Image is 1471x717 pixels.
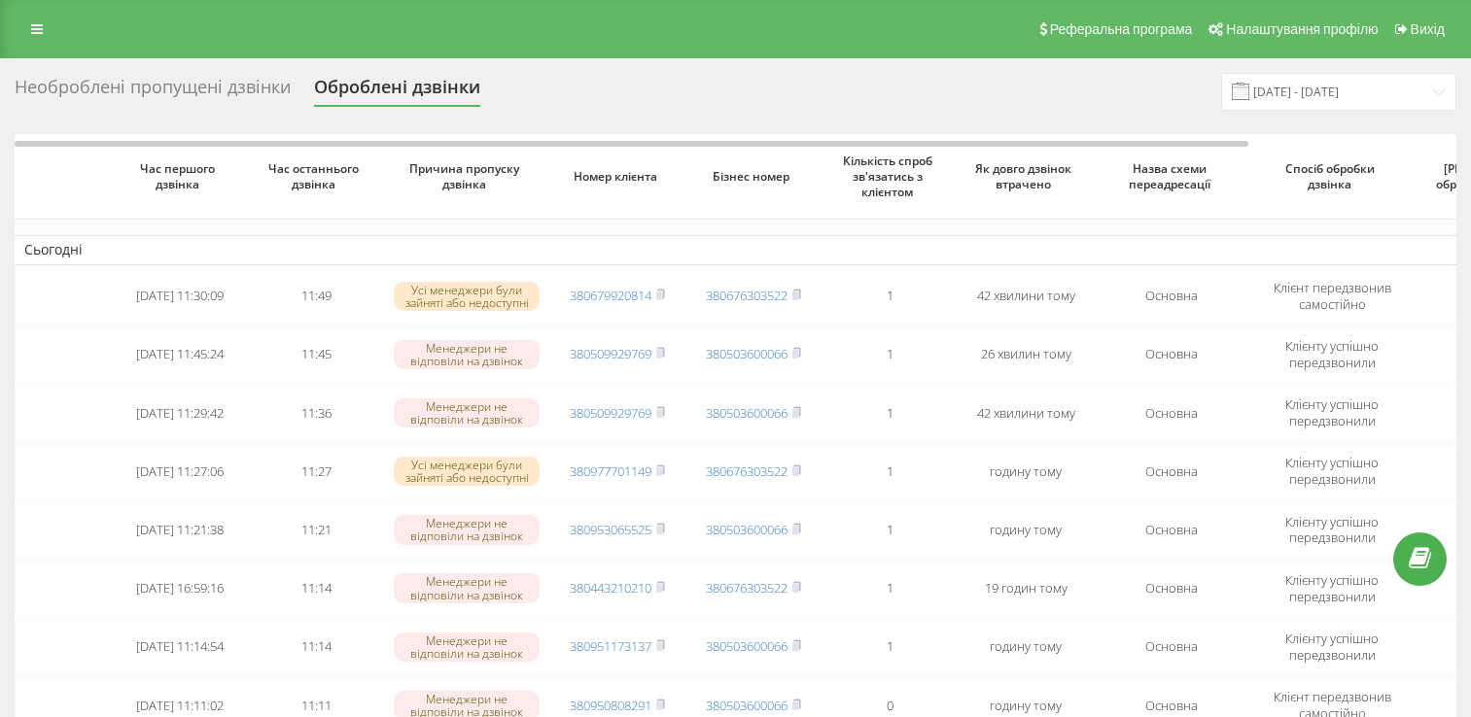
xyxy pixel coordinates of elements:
[958,562,1094,616] td: 19 годин тому
[706,697,788,714] a: 380503600066
[248,386,384,440] td: 11:36
[570,521,651,538] a: 380953065525
[1249,386,1415,440] td: Клієнту успішно передзвонили
[701,169,806,185] span: Бізнес номер
[570,579,651,597] a: 380443210210
[958,269,1094,324] td: 42 хвилини тому
[394,573,540,602] div: Менеджери не відповіли на дзвінок
[314,77,480,107] div: Оброблені дзвінки
[1094,269,1249,324] td: Основна
[958,386,1094,440] td: 42 хвилини тому
[248,502,384,557] td: 11:21
[706,345,788,362] a: 380503600066
[1249,444,1415,498] td: Клієнту успішно передзвонили
[248,562,384,616] td: 11:14
[1249,562,1415,616] td: Клієнту успішно передзвонили
[822,620,958,674] td: 1
[1226,21,1378,37] span: Налаштування профілю
[112,269,248,324] td: [DATE] 11:30:09
[958,502,1094,557] td: годину тому
[394,398,540,427] div: Менеджери не відповіли на дзвінок
[822,562,958,616] td: 1
[706,637,788,655] a: 380503600066
[570,287,651,304] a: 380679920814
[1094,502,1249,557] td: Основна
[570,345,651,362] a: 380509929769
[1267,161,1398,191] span: Спосіб обробки дзвінка
[1094,386,1249,440] td: Основна
[394,632,540,662] div: Менеджери не відповіли на дзвінок
[15,77,291,107] div: Необроблені пропущені дзвінки
[112,502,248,557] td: [DATE] 11:21:38
[1094,444,1249,498] td: Основна
[394,515,540,544] div: Менеджери не відповіли на дзвінок
[248,620,384,674] td: 11:14
[1110,161,1233,191] span: Назва схеми переадресації
[706,521,788,538] a: 380503600066
[706,579,788,597] a: 380676303522
[1249,327,1415,382] td: Клієнту успішно передзвонили
[1094,562,1249,616] td: Основна
[248,269,384,324] td: 11:49
[570,462,651,480] a: 380977701149
[127,161,232,191] span: Час першого дзвінка
[263,161,368,191] span: Час останнього дзвінка
[822,386,958,440] td: 1
[394,457,540,486] div: Усі менеджери були зайняті або недоступні
[394,340,540,369] div: Менеджери не відповіли на дзвінок
[1249,620,1415,674] td: Клієнту успішно передзвонили
[394,282,540,311] div: Усі менеджери були зайняті або недоступні
[958,620,1094,674] td: годину тому
[822,269,958,324] td: 1
[1094,620,1249,674] td: Основна
[973,161,1078,191] span: Як довго дзвінок втрачено
[822,502,958,557] td: 1
[837,154,942,199] span: Кількість спроб зв'язатись з клієнтом
[706,287,788,304] a: 380676303522
[570,404,651,422] a: 380509929769
[958,444,1094,498] td: годину тому
[248,327,384,382] td: 11:45
[565,169,670,185] span: Номер клієнта
[1249,269,1415,324] td: Клієнт передзвонив самостійно
[248,444,384,498] td: 11:27
[1094,327,1249,382] td: Основна
[112,444,248,498] td: [DATE] 11:27:06
[958,327,1094,382] td: 26 хвилин тому
[822,327,958,382] td: 1
[822,444,958,498] td: 1
[112,562,248,616] td: [DATE] 16:59:16
[1249,502,1415,557] td: Клієнту успішно передзвонили
[1411,21,1445,37] span: Вихід
[112,386,248,440] td: [DATE] 11:29:42
[570,637,651,655] a: 380951173137
[706,462,788,480] a: 380676303522
[112,327,248,382] td: [DATE] 11:45:24
[1050,21,1193,37] span: Реферальна програма
[402,161,533,191] span: Причина пропуску дзвінка
[570,697,651,714] a: 380950808291
[112,620,248,674] td: [DATE] 11:14:54
[706,404,788,422] a: 380503600066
